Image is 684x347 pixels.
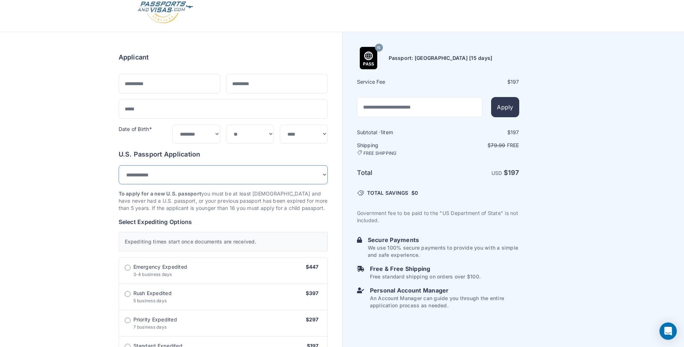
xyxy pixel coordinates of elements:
h6: Passport: [GEOGRAPHIC_DATA] [15 days] [389,54,493,62]
span: Free [507,142,519,148]
button: Apply [491,97,519,117]
span: $447 [306,264,319,270]
label: Date of Birth* [119,126,152,132]
div: Expediting times start once documents are received. [119,232,328,251]
span: 5 business days [133,298,167,303]
img: Product Name [357,47,380,69]
h6: U.S. Passport Application [119,149,328,159]
h6: Total [357,168,437,178]
strong: To apply for a new U.S. passport [119,190,202,197]
h6: Service Fee [357,78,437,85]
p: you must be at least [DEMOGRAPHIC_DATA] and have never had a U.S. passport, or your previous pass... [119,190,328,212]
span: Priority Expedited [133,316,177,323]
span: 7 business days [133,324,167,330]
span: 3-4 business days [133,272,172,277]
strong: $ [504,169,519,176]
span: 15 [377,43,380,53]
div: Open Intercom Messenger [659,322,677,340]
p: Government fee to be paid to the "US Department of State" is not included. [357,210,519,224]
span: 1 [380,129,383,135]
h6: Applicant [119,52,149,62]
span: $297 [306,316,319,322]
span: $397 [306,290,319,296]
p: $ [439,142,519,149]
span: 197 [511,79,519,85]
span: USD [491,170,502,176]
span: Rush Expedited [133,290,172,297]
span: 197 [511,129,519,135]
p: We use 100% secure payments to provide you with a simple and safe experience. [368,244,519,259]
h6: Personal Account Manager [370,286,519,295]
h6: Secure Payments [368,236,519,244]
h6: Free & Free Shipping [370,264,481,273]
p: Free standard shipping on orders over $100. [370,273,481,280]
span: TOTAL SAVINGS [367,189,409,197]
h6: Shipping [357,142,437,156]
h6: Subtotal · item [357,129,437,136]
span: Emergency Expedited [133,263,187,271]
span: 197 [508,169,519,176]
p: An Account Manager can guide you through the entire application process as needed. [370,295,519,309]
span: $ [411,189,418,197]
span: FREE SHIPPING [363,150,397,156]
h6: Select Expediting Options [119,218,328,226]
span: 0 [415,190,418,196]
div: $ [439,78,519,85]
div: $ [439,129,519,136]
span: 79.99 [491,142,505,148]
